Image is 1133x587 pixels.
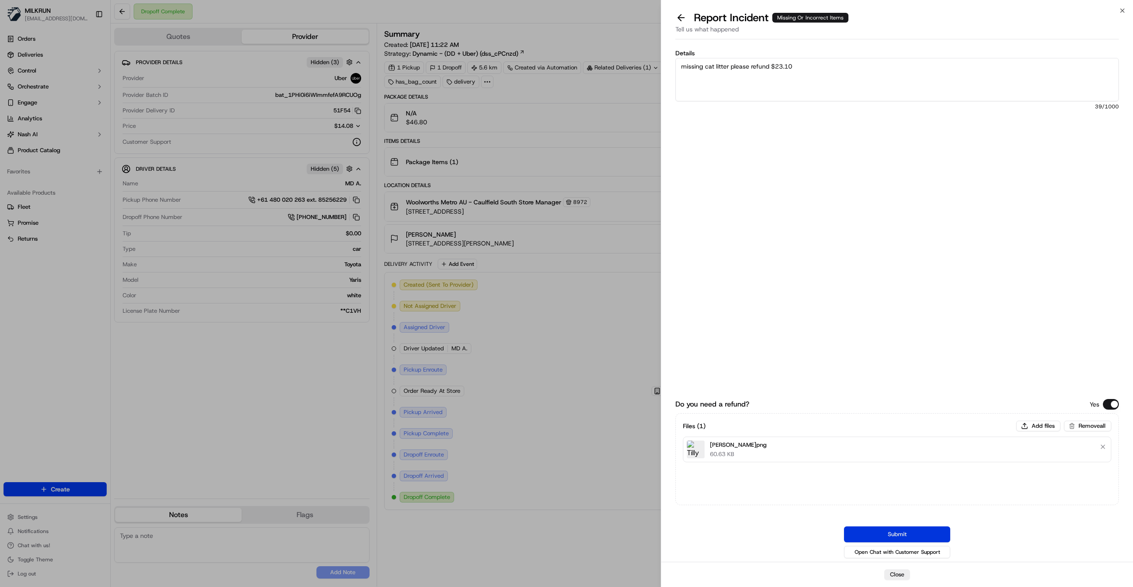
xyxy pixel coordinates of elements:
p: Report Incident [694,11,848,25]
button: Open Chat with Customer Support [844,546,950,558]
button: Submit [844,526,950,542]
button: Removeall [1064,421,1111,431]
label: Do you need a refund? [675,399,749,410]
label: Details [675,50,1119,56]
span: 39 /1000 [675,103,1119,110]
h3: Files ( 1 ) [683,422,705,430]
img: Tilly C.png [687,441,705,458]
p: Yes [1090,400,1099,409]
button: Remove file [1097,441,1109,453]
div: Missing Or Incorrect Items [772,13,848,23]
p: 60.63 KB [710,450,767,458]
button: Close [884,569,910,580]
textarea: missing cat litter please refund $23.10 [675,58,1119,101]
p: [PERSON_NAME]png [710,441,767,449]
button: Add files [1016,421,1060,431]
div: Tell us what happened [675,25,1119,39]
